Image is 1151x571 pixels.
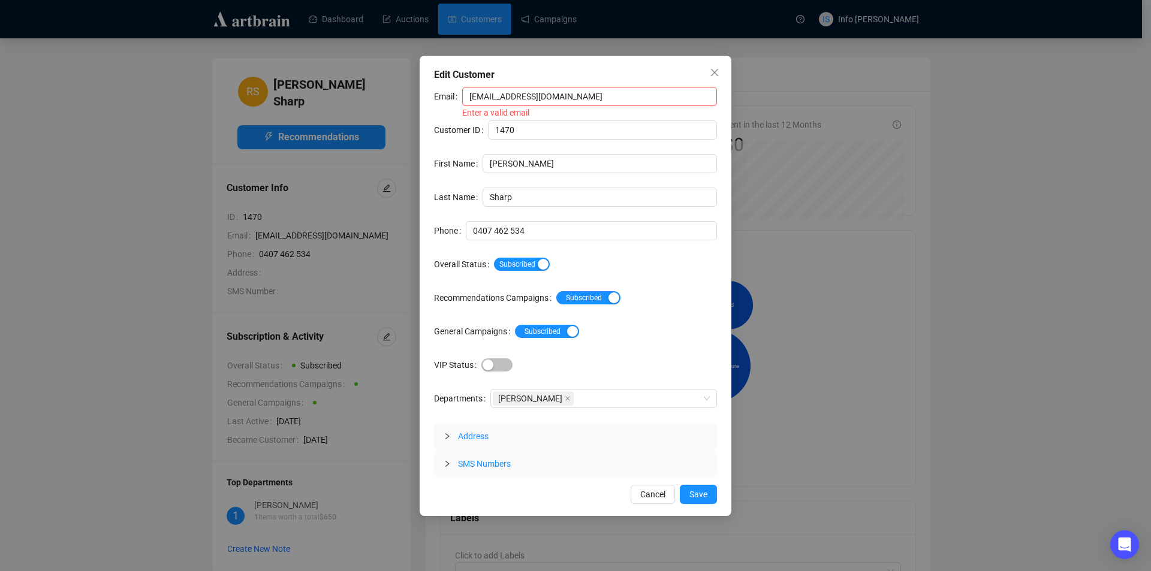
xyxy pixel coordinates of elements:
[710,68,719,77] span: close
[444,460,451,467] span: collapsed
[434,120,488,140] label: Customer ID
[498,392,562,405] span: [PERSON_NAME]
[689,488,707,501] span: Save
[434,288,556,307] label: Recommendations Campaigns
[434,68,717,82] div: Edit Customer
[462,87,717,106] input: Email
[556,291,620,304] button: Recommendations Campaigns
[494,258,550,271] button: Overall Status
[1110,530,1139,559] div: Open Intercom Messenger
[481,358,513,371] button: VIP Status
[434,389,490,408] label: Departments
[488,120,717,140] input: Customer ID
[434,355,481,374] label: VIP Status
[705,63,724,82] button: Close
[493,391,574,406] span: Shapiro
[434,450,717,478] div: SMS Numbers
[434,188,483,207] label: Last Name
[680,485,717,504] button: Save
[434,422,717,450] div: Address
[434,322,515,341] label: General Campaigns
[640,488,665,501] span: Cancel
[458,431,489,441] span: Address
[458,459,511,469] span: SMS Numbers
[434,255,494,274] label: Overall Status
[462,106,717,119] div: Enter a valid email
[565,395,571,401] span: close
[515,325,579,338] button: General Campaigns
[483,154,717,173] input: First Name
[434,154,483,173] label: First Name
[466,221,717,240] input: Phone
[434,221,466,240] label: Phone
[434,87,462,106] label: Email
[631,485,675,504] button: Cancel
[483,188,717,207] input: Last Name
[444,433,451,440] span: collapsed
